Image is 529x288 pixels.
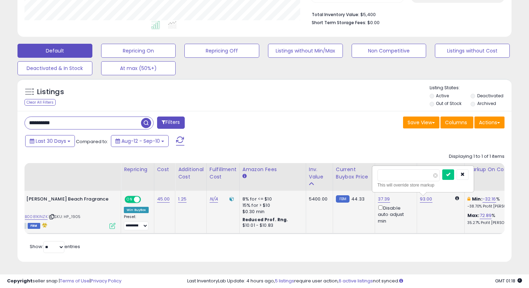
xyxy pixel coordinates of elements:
[101,44,176,58] button: Repricing On
[477,100,496,106] label: Archived
[111,135,169,147] button: Aug-12 - Sep-10
[436,100,461,106] label: Out of Stock
[25,135,75,147] button: Last 30 Days
[367,19,380,26] span: $0.00
[25,214,48,220] a: B0081KINZK
[9,166,118,173] div: Title
[24,99,56,106] div: Clear All Filters
[124,215,149,230] div: Preset:
[242,209,301,215] div: $0.30 min
[312,12,359,17] b: Total Inventory Value:
[268,44,343,58] button: Listings without Min/Max
[10,196,115,228] div: ASIN:
[467,196,526,209] div: %
[91,278,121,284] a: Privacy Policy
[242,202,301,209] div: 15% for > $10
[312,20,366,26] b: Short Term Storage Fees:
[101,61,176,75] button: At max (50%+)
[378,196,390,203] a: 37.39
[472,196,482,202] b: Min:
[420,196,432,203] a: 93.00
[178,196,186,203] a: 1.25
[435,44,510,58] button: Listings without Cost
[474,117,505,128] button: Actions
[378,204,411,224] div: Disable auto adjust min
[40,223,48,227] i: hazardous material
[30,243,80,250] span: Show: entries
[121,138,160,145] span: Aug-12 - Sep-10
[210,166,237,181] div: Fulfillment Cost
[440,117,473,128] button: Columns
[7,278,121,285] div: seller snap | |
[495,278,522,284] span: 2025-10-11 01:18 GMT
[445,119,467,126] span: Columns
[403,117,439,128] button: Save View
[210,196,218,203] a: N/A
[37,87,64,97] h5: Listings
[36,138,66,145] span: Last 30 Days
[467,204,526,209] p: -38.70% Profit [PERSON_NAME]
[242,173,247,180] small: Amazon Fees.
[242,223,301,229] div: $10.01 - $10.83
[309,196,327,202] div: 5400.00
[49,214,80,219] span: | SKU: HP_1905
[430,85,512,91] p: Listing States:
[157,117,184,129] button: Filters
[467,220,526,225] p: 35.27% Profit [PERSON_NAME]
[242,217,288,223] b: Reduced Prof. Rng.
[157,166,172,173] div: Cost
[7,278,33,284] strong: Copyright
[378,182,468,189] div: This will override store markup
[480,212,492,219] a: 72.89
[467,212,526,225] div: %
[449,153,505,160] div: Displaying 1 to 1 of 1 items
[352,44,426,58] button: Non Competitive
[482,196,496,203] a: -32.16
[336,195,350,203] small: FBM
[60,278,90,284] a: Terms of Use
[157,196,170,203] a: 45.00
[178,166,204,181] div: Additional Cost
[467,166,528,173] div: Markup on Cost
[26,196,111,204] b: [PERSON_NAME] Beach Fragrance
[351,196,365,202] span: 44.33
[28,223,40,229] span: FBM
[17,44,92,58] button: Default
[17,61,92,75] button: Deactivated & In Stock
[309,166,330,181] div: Inv. value
[140,197,151,203] span: OFF
[187,278,522,285] div: Last InventoryLab Update: 4 hours ago, require user action, not synced.
[436,93,449,99] label: Active
[242,166,303,173] div: Amazon Fees
[184,44,259,58] button: Repricing Off
[467,212,480,219] b: Max:
[339,278,373,284] a: 6 active listings
[124,166,151,173] div: Repricing
[242,196,301,202] div: 8% for <= $10
[477,93,503,99] label: Deactivated
[124,207,149,213] div: Win BuyBox
[275,278,294,284] a: 5 listings
[76,138,108,145] span: Compared to:
[336,166,372,181] div: Current Buybox Price
[125,197,134,203] span: ON
[312,10,499,18] li: $5,400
